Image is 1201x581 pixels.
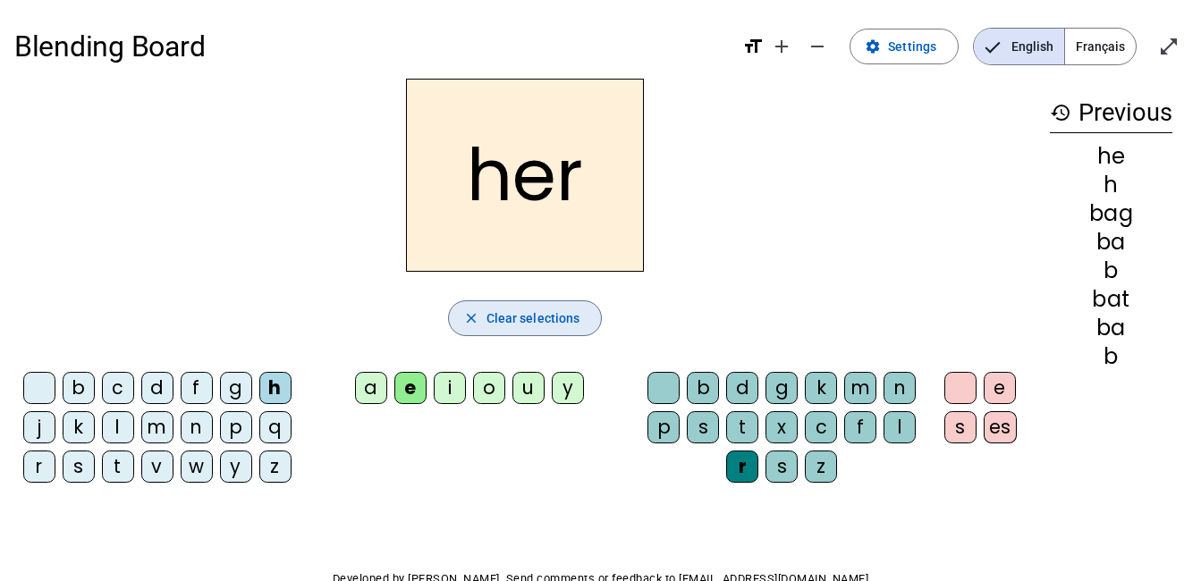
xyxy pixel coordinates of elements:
div: d [726,372,758,404]
h1: Blending Board [14,18,728,75]
div: h [1050,174,1172,196]
span: Français [1065,29,1136,64]
h3: Previous [1050,93,1172,133]
button: Enter full screen [1151,29,1187,64]
div: he [1050,146,1172,167]
div: l [102,411,134,443]
div: m [844,372,876,404]
div: b [1050,260,1172,282]
h2: her [406,79,644,272]
div: h [259,372,292,404]
div: z [805,450,837,483]
button: Decrease font size [799,29,835,64]
div: s [765,450,798,483]
div: k [805,372,837,404]
div: y [552,372,584,404]
div: p [647,411,680,443]
div: b [63,372,95,404]
span: English [974,29,1064,64]
div: k [63,411,95,443]
div: m [141,411,173,443]
div: b [687,372,719,404]
div: y [220,450,252,483]
div: f [844,411,876,443]
button: Settings [850,29,959,64]
mat-icon: add [771,36,792,57]
div: i [434,372,466,404]
div: w [181,450,213,483]
div: s [944,411,977,443]
span: Settings [888,36,936,57]
div: c [805,411,837,443]
mat-button-toggle-group: Language selection [973,28,1137,65]
div: o [473,372,505,404]
div: x [765,411,798,443]
button: Increase font size [764,29,799,64]
div: g [220,372,252,404]
mat-icon: history [1050,102,1071,123]
mat-icon: settings [865,38,881,55]
mat-icon: remove [807,36,828,57]
button: Clear selections [448,300,603,336]
div: n [181,411,213,443]
div: u [512,372,545,404]
div: c [102,372,134,404]
div: j [23,411,55,443]
div: d [141,372,173,404]
div: t [726,411,758,443]
div: g [765,372,798,404]
div: t [102,450,134,483]
div: r [726,450,758,483]
div: ba [1050,232,1172,253]
mat-icon: open_in_full [1158,36,1180,57]
div: q [259,411,292,443]
div: r [23,450,55,483]
div: bag [1050,203,1172,224]
div: e [984,372,1016,404]
div: z [259,450,292,483]
div: n [884,372,916,404]
mat-icon: format_size [742,36,764,57]
div: e [394,372,427,404]
div: f [181,372,213,404]
div: es [984,411,1017,443]
div: l [884,411,916,443]
div: ba [1050,317,1172,339]
mat-icon: close [463,310,479,326]
span: Clear selections [486,307,580,329]
div: p [220,411,252,443]
div: v [141,450,173,483]
div: bat [1050,289,1172,310]
div: s [687,411,719,443]
div: s [63,450,95,483]
div: b [1050,346,1172,367]
div: a [355,372,387,404]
